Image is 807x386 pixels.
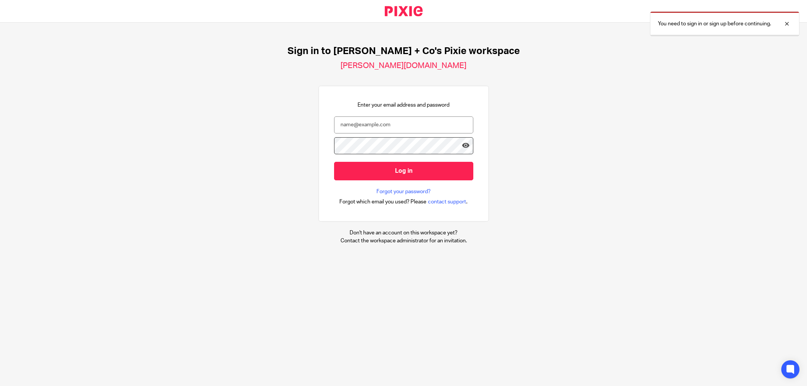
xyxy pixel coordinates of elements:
input: Log in [334,162,473,180]
p: You need to sign in or sign up before continuing. [658,20,771,28]
p: Enter your email address and password [358,101,449,109]
p: Contact the workspace administrator for an invitation. [341,237,467,245]
input: name@example.com [334,116,473,133]
a: Forgot your password? [376,188,431,195]
p: Don't have an account on this workspace yet? [341,229,467,237]
span: contact support [428,198,466,206]
h1: Sign in to [PERSON_NAME] + Co's Pixie workspace [288,45,520,57]
div: . [339,197,468,206]
span: Forgot which email you used? Please [339,198,426,206]
h2: [PERSON_NAME][DOMAIN_NAME] [341,61,466,71]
